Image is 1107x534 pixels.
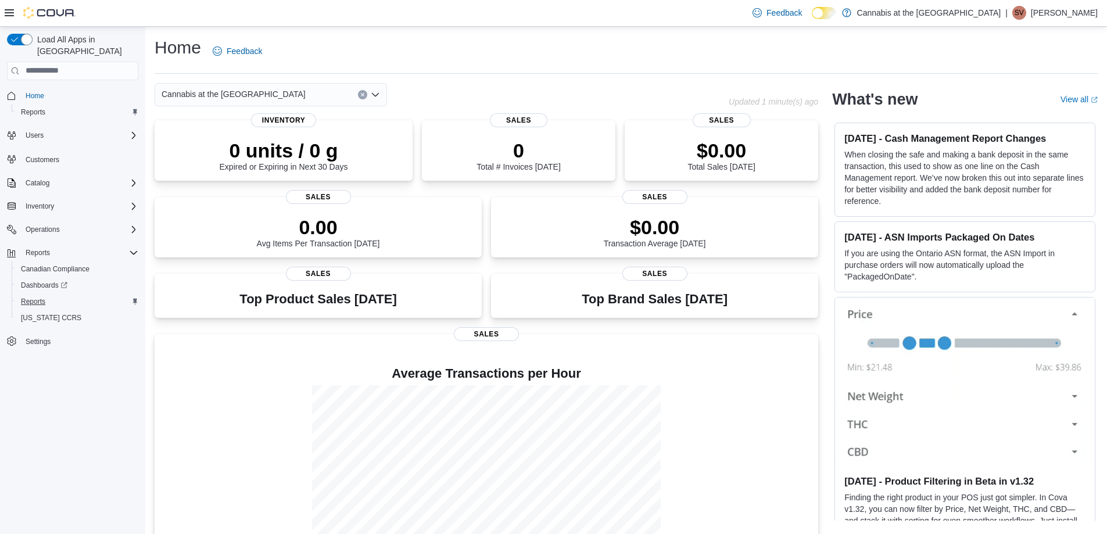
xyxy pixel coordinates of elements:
[16,311,138,325] span: Washington CCRS
[12,310,143,326] button: [US_STATE] CCRS
[2,198,143,214] button: Inventory
[286,267,351,281] span: Sales
[26,178,49,188] span: Catalog
[2,221,143,238] button: Operations
[21,335,55,349] a: Settings
[844,248,1085,282] p: If you are using the Ontario ASN format, the ASN Import in purchase orders will now automatically...
[16,278,138,292] span: Dashboards
[26,225,60,234] span: Operations
[155,36,201,59] h1: Home
[2,175,143,191] button: Catalog
[21,199,138,213] span: Inventory
[687,139,755,171] div: Total Sales [DATE]
[812,7,836,19] input: Dark Mode
[26,91,44,101] span: Home
[16,262,138,276] span: Canadian Compliance
[1005,6,1008,20] p: |
[26,202,54,211] span: Inventory
[21,223,138,236] span: Operations
[604,216,706,248] div: Transaction Average [DATE]
[257,216,380,239] p: 0.00
[16,105,50,119] a: Reports
[844,132,1085,144] h3: [DATE] - Cash Management Report Changes
[1091,96,1098,103] svg: External link
[26,248,50,257] span: Reports
[220,139,348,162] p: 0 units / 0 g
[220,139,348,171] div: Expired or Expiring in Next 30 Days
[21,246,138,260] span: Reports
[358,90,367,99] button: Clear input
[844,475,1085,487] h3: [DATE] - Product Filtering in Beta in v1.32
[239,292,396,306] h3: Top Product Sales [DATE]
[687,139,755,162] p: $0.00
[16,311,86,325] a: [US_STATE] CCRS
[21,313,81,322] span: [US_STATE] CCRS
[21,176,54,190] button: Catalog
[1012,6,1026,20] div: Scott VR
[21,107,45,117] span: Reports
[832,90,918,109] h2: What's new
[844,231,1085,243] h3: [DATE] - ASN Imports Packaged On Dates
[1031,6,1098,20] p: [PERSON_NAME]
[693,113,751,127] span: Sales
[21,223,65,236] button: Operations
[12,277,143,293] a: Dashboards
[16,295,138,309] span: Reports
[21,246,55,260] button: Reports
[21,152,138,166] span: Customers
[21,128,48,142] button: Users
[26,337,51,346] span: Settings
[622,267,687,281] span: Sales
[286,190,351,204] span: Sales
[477,139,560,171] div: Total # Invoices [DATE]
[21,153,64,167] a: Customers
[766,7,802,19] span: Feedback
[371,90,380,99] button: Open list of options
[21,334,138,349] span: Settings
[26,155,59,164] span: Customers
[844,149,1085,207] p: When closing the safe and making a bank deposit in the same transaction, this used to show as one...
[604,216,706,239] p: $0.00
[21,176,138,190] span: Catalog
[748,1,807,24] a: Feedback
[582,292,728,306] h3: Top Brand Sales [DATE]
[23,7,76,19] img: Cova
[454,327,519,341] span: Sales
[16,278,72,292] a: Dashboards
[1061,95,1098,104] a: View allExternal link
[16,105,138,119] span: Reports
[857,6,1001,20] p: Cannabis at the [GEOGRAPHIC_DATA]
[1015,6,1024,20] span: SV
[16,295,50,309] a: Reports
[251,113,316,127] span: Inventory
[2,245,143,261] button: Reports
[490,113,548,127] span: Sales
[162,87,306,101] span: Cannabis at the [GEOGRAPHIC_DATA]
[26,131,44,140] span: Users
[33,34,138,57] span: Load All Apps in [GEOGRAPHIC_DATA]
[21,281,67,290] span: Dashboards
[164,367,809,381] h4: Average Transactions per Hour
[21,128,138,142] span: Users
[2,127,143,144] button: Users
[12,293,143,310] button: Reports
[622,190,687,204] span: Sales
[16,262,94,276] a: Canadian Compliance
[21,297,45,306] span: Reports
[21,199,59,213] button: Inventory
[21,89,49,103] a: Home
[477,139,560,162] p: 0
[227,45,262,57] span: Feedback
[12,104,143,120] button: Reports
[21,264,89,274] span: Canadian Compliance
[2,150,143,167] button: Customers
[2,87,143,104] button: Home
[208,40,267,63] a: Feedback
[257,216,380,248] div: Avg Items Per Transaction [DATE]
[12,261,143,277] button: Canadian Compliance
[7,83,138,380] nav: Complex example
[729,97,818,106] p: Updated 1 minute(s) ago
[21,88,138,103] span: Home
[2,333,143,350] button: Settings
